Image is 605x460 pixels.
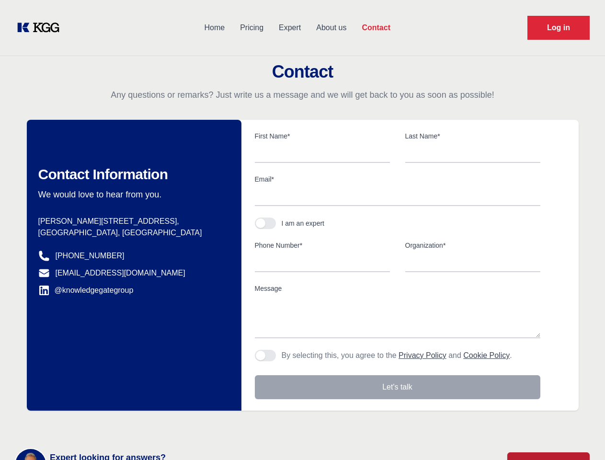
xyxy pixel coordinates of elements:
div: Cookie settings [11,451,59,456]
a: KOL Knowledge Platform: Talk to Key External Experts (KEE) [15,20,67,35]
h2: Contact [11,62,594,81]
p: [GEOGRAPHIC_DATA], [GEOGRAPHIC_DATA] [38,227,226,239]
label: Phone Number* [255,241,390,250]
a: Request Demo [527,16,590,40]
a: [PHONE_NUMBER] [56,250,125,262]
p: [PERSON_NAME][STREET_ADDRESS], [38,216,226,227]
a: Pricing [232,15,271,40]
p: By selecting this, you agree to the and . [282,350,512,361]
label: Organization* [405,241,540,250]
a: Cookie Policy [463,351,510,359]
a: About us [308,15,354,40]
button: Let's talk [255,375,540,399]
label: Last Name* [405,131,540,141]
p: Any questions or remarks? Just write us a message and we will get back to you as soon as possible! [11,89,594,101]
label: Email* [255,174,540,184]
a: [EMAIL_ADDRESS][DOMAIN_NAME] [56,267,185,279]
iframe: Chat Widget [557,414,605,460]
a: Expert [271,15,308,40]
a: Privacy Policy [399,351,446,359]
a: Contact [354,15,398,40]
div: I am an expert [282,218,325,228]
a: @knowledgegategroup [38,285,134,296]
label: First Name* [255,131,390,141]
p: We would love to hear from you. [38,189,226,200]
label: Message [255,284,540,293]
h2: Contact Information [38,166,226,183]
a: Home [196,15,232,40]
